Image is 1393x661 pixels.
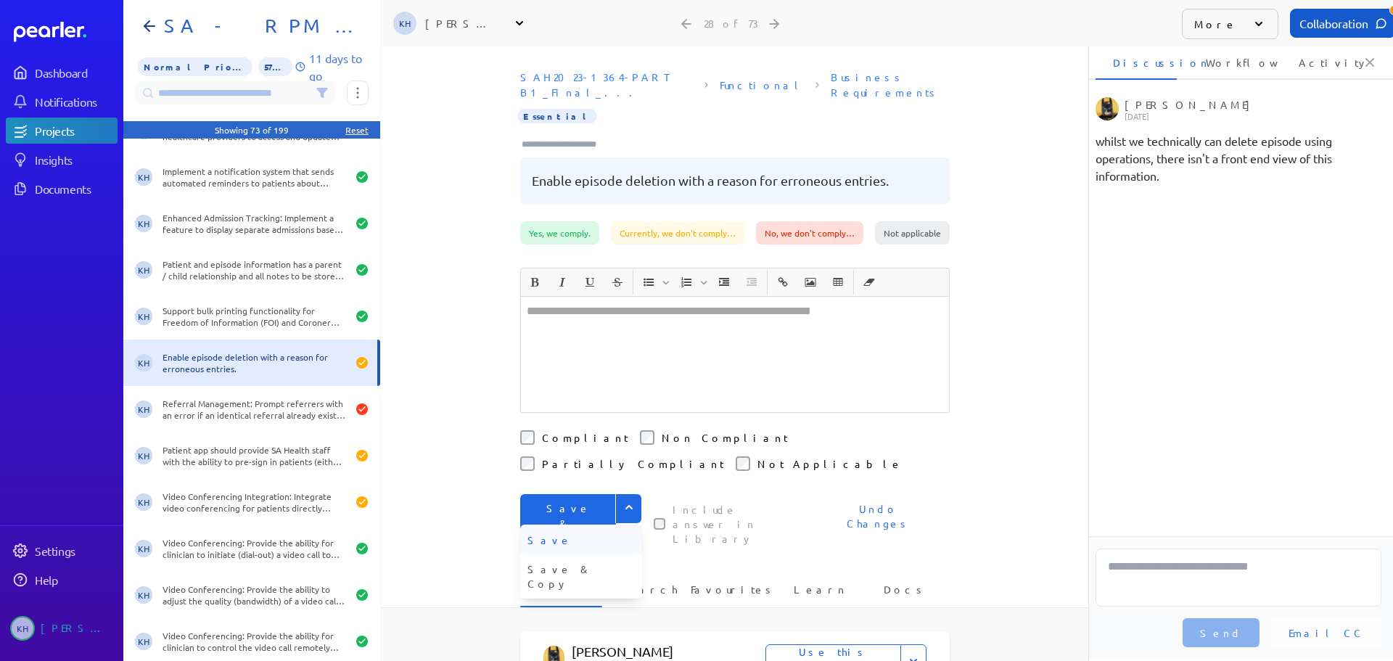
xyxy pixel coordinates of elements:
div: Documents [35,181,116,196]
a: Insights [6,147,118,173]
label: This checkbox controls whether your answer will be included in the Answer Library for future use [673,502,796,546]
input: Type here to add tags [520,137,610,152]
button: Increase Indent [712,270,736,295]
button: Save & Next [520,494,616,553]
span: Clear Formatting [856,270,882,295]
a: Dashboard [14,22,118,42]
button: Bold [522,270,547,295]
div: [PERSON_NAME] [41,616,113,641]
div: [PERSON_NAME] [425,16,498,30]
div: Notifications [35,94,116,109]
label: Partially Compliant [542,456,724,471]
span: Insert table [825,270,851,295]
label: Compliant [542,430,628,445]
p: More [1194,17,1237,31]
button: Insert Image [798,270,823,295]
span: Kaye Hocking [135,168,152,186]
span: Kaye Hocking [135,633,152,650]
p: 11 days to go [309,49,369,84]
div: whilst we technically can delete episode using operations, there isn't a front end view of this i... [1096,132,1381,184]
a: Projects [6,118,118,144]
span: Underline [577,270,603,295]
div: Patient and episode information has a parent / child relationship and all notes to be stored agai... [163,258,347,282]
div: Support bulk printing functionality for Freedom of Information (FOI) and Coroner purposes, aggreg... [163,305,347,328]
div: 28 of 73 [704,17,758,30]
div: Insights [35,152,116,167]
a: Notifications [6,89,118,115]
div: Help [35,572,116,587]
li: Workflow [1188,45,1270,80]
button: Insert Unordered List [636,270,661,295]
li: Activity [1281,45,1363,80]
div: No, we don't comply… [756,221,863,245]
div: Settings [35,543,116,558]
div: Not applicable [875,221,950,245]
span: Kaye Hocking [135,215,152,232]
pre: Enable episode deletion with a reason for erroneous entries. [532,169,889,192]
button: Expand [615,494,641,523]
a: Documents [6,176,118,202]
span: Learn [794,582,847,606]
div: Implement a notification system that sends automated reminders to patients about upcoming appoint... [163,165,347,189]
span: Docs [884,582,926,606]
button: Insert table [826,270,850,295]
span: Importance Essential [517,109,597,123]
div: Referral Management: Prompt referrers with an error if an identical referral already exists to pr... [163,398,347,421]
div: Currently, we don't comply… [611,221,744,245]
span: Kaye Hocking [135,586,152,604]
span: Send [1200,625,1242,640]
div: Enhanced Admission Tracking: Implement a feature to display separate admissions based on service ... [163,212,347,235]
span: Kaye Hocking [393,12,416,35]
span: Decrease Indent [739,270,765,295]
div: Dashboard [35,65,116,80]
div: Video Conferencing: Provide the ability to adjust the quality (bandwidth) of a video call, allowi... [163,583,347,607]
button: Save & Copy [520,554,642,598]
span: Email CC [1289,625,1364,640]
span: Kaye Hocking [135,308,152,325]
label: Not Applicable [757,456,903,471]
div: Video Conferencing: Provide the ability for clinician to control the video call remotely (end vid... [163,630,347,653]
span: Increase Indent [711,270,737,295]
li: Discussion [1096,45,1177,80]
span: Italic [549,270,575,295]
a: Help [6,567,118,593]
span: Favourites [691,582,776,606]
p: [PERSON_NAME] [572,643,786,660]
a: Dashboard [6,59,118,86]
span: Priority [138,57,252,76]
input: This checkbox controls whether your answer will be included in the Answer Library for future use [654,518,665,530]
span: Insert Unordered List [636,270,672,295]
button: Underline [578,270,602,295]
span: Kaye Hocking [135,354,152,371]
span: Kaye Hocking [135,540,152,557]
div: Showing 73 of 199 [215,124,289,136]
div: Video Conferencing Integration: Integrate video conferencing for patients directly within the pat... [163,490,347,514]
span: Search [615,582,678,606]
span: Document: SAH2023-1364-PART B1_Final_Alcidion response.xlsx [514,64,699,106]
span: Insert Ordered List [673,270,710,295]
span: Undo Changes [825,501,932,546]
button: Insert Ordered List [674,270,699,295]
div: [PERSON_NAME] [1125,97,1377,120]
span: Kaye Hocking [10,616,35,641]
h1: SA - RPM - Part B1 [158,15,357,38]
button: Save [520,525,642,554]
span: Kaye Hocking [135,401,152,418]
button: Send [1183,618,1260,647]
span: Insert Image [797,270,823,295]
div: Enable episode deletion with a reason for erroneous entries. [163,351,347,374]
div: Projects [35,123,116,138]
div: Video Conferencing: Provide the ability for clinician to initiate (dial-out) a video call to the ... [163,537,347,560]
img: Tung Nguyen [1096,97,1119,120]
label: Non Compliant [662,430,788,445]
button: Undo Changes [808,494,950,553]
div: Patient app should provide SA Health staff with the ability to pre-sign in patients (either usern... [163,444,347,467]
button: Strike through [605,270,630,295]
span: Kaye Hocking [135,493,152,511]
span: Kaye Hocking [135,447,152,464]
a: Settings [6,538,118,564]
p: [DATE] [1125,112,1377,120]
span: Strike through [604,270,630,295]
button: Insert link [771,270,795,295]
button: Clear Formatting [857,270,882,295]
